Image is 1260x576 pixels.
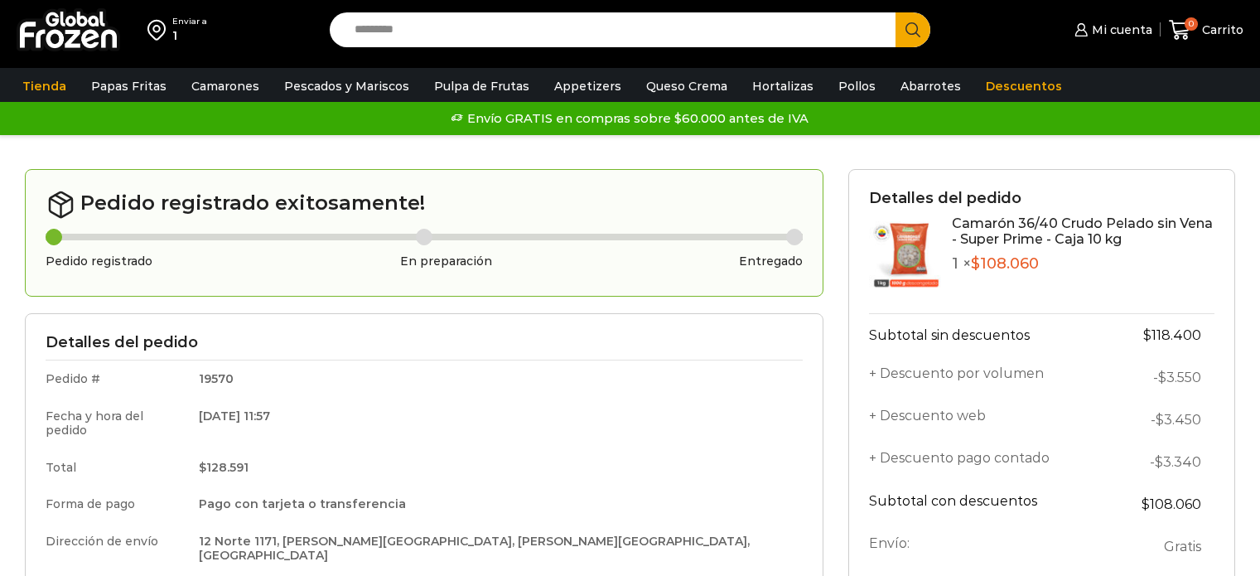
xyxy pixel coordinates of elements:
span: $ [1143,327,1151,343]
td: Forma de pago [46,486,187,523]
th: Envío: [869,525,1107,568]
div: Enviar a [172,16,207,27]
span: $ [1155,454,1163,470]
div: 1 [172,27,207,44]
h3: Entregado [739,254,803,269]
bdi: 128.591 [199,460,249,475]
a: Descuentos [978,70,1070,102]
bdi: 108.060 [1142,496,1201,512]
a: Abarrotes [892,70,969,102]
th: + Descuento web [869,399,1107,441]
td: Fecha y hora del pedido [46,398,187,449]
h3: Detalles del pedido [869,190,1214,208]
a: Tienda [14,70,75,102]
span: $ [199,460,206,475]
td: Pedido # [46,361,187,398]
a: Appetizers [546,70,630,102]
td: [DATE] 11:57 [187,398,803,449]
h3: En preparación [400,254,492,269]
td: - [1107,441,1214,483]
th: + Descuento pago contado [869,441,1107,483]
h3: Pedido registrado [46,254,152,269]
bdi: 3.450 [1156,412,1201,428]
span: $ [1142,496,1150,512]
span: 0 [1185,17,1198,31]
td: Gratis [1107,525,1214,568]
span: $ [1158,370,1166,385]
span: Mi cuenta [1088,22,1152,38]
td: - [1107,356,1214,399]
td: Pago con tarjeta o transferencia [187,486,803,523]
a: Camarones [183,70,268,102]
img: address-field-icon.svg [147,16,172,44]
td: 12 Norte 1171, [PERSON_NAME][GEOGRAPHIC_DATA], [PERSON_NAME][GEOGRAPHIC_DATA], [GEOGRAPHIC_DATA] [187,523,803,574]
td: - [1107,399,1214,441]
span: $ [1156,412,1164,428]
td: Total [46,449,187,486]
th: Subtotal sin descuentos [869,313,1107,356]
a: Camarón 36/40 Crudo Pelado sin Vena - Super Prime - Caja 10 kg [952,215,1213,247]
a: Pollos [830,70,884,102]
a: Pescados y Mariscos [276,70,418,102]
p: 1 × [952,255,1214,273]
td: Dirección de envío [46,523,187,574]
th: + Descuento por volumen [869,356,1107,399]
bdi: 3.340 [1155,454,1201,470]
bdi: 118.400 [1143,327,1201,343]
bdi: 108.060 [971,254,1039,273]
a: Queso Crema [638,70,736,102]
h2: Pedido registrado exitosamente! [46,190,803,220]
a: 0 Carrito [1169,11,1243,50]
a: Papas Fritas [83,70,175,102]
a: Mi cuenta [1070,13,1151,46]
a: Hortalizas [744,70,822,102]
h3: Detalles del pedido [46,334,803,352]
a: Pulpa de Frutas [426,70,538,102]
td: 19570 [187,361,803,398]
th: Subtotal con descuentos [869,483,1107,525]
span: Carrito [1198,22,1243,38]
span: $ [971,254,980,273]
button: Search button [896,12,930,47]
bdi: 3.550 [1158,370,1201,385]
